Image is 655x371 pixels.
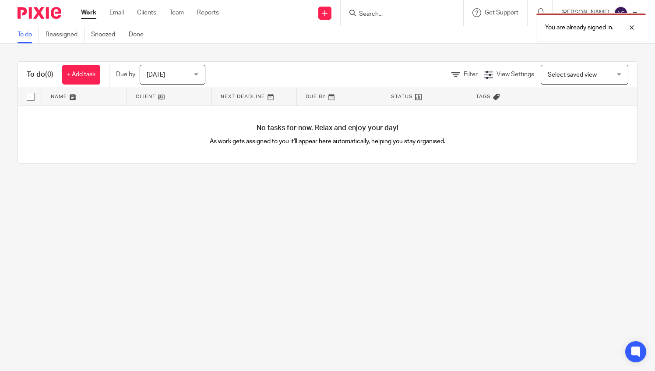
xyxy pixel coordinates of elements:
[614,6,628,20] img: svg%3E
[45,71,53,78] span: (0)
[169,8,184,17] a: Team
[18,7,61,19] img: Pixie
[109,8,124,17] a: Email
[129,26,150,43] a: Done
[197,8,219,17] a: Reports
[147,72,165,78] span: [DATE]
[464,71,478,78] span: Filter
[173,137,482,146] p: As work gets assigned to you it'll appear here automatically, helping you stay organised.
[18,124,637,133] h4: No tasks for now. Relax and enjoy your day!
[137,8,156,17] a: Clients
[91,26,122,43] a: Snoozed
[476,94,491,99] span: Tags
[46,26,85,43] a: Reassigned
[497,71,534,78] span: View Settings
[27,70,53,79] h1: To do
[62,65,100,85] a: + Add task
[81,8,96,17] a: Work
[548,72,597,78] span: Select saved view
[116,70,135,79] p: Due by
[18,26,39,43] a: To do
[545,23,613,32] p: You are already signed in.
